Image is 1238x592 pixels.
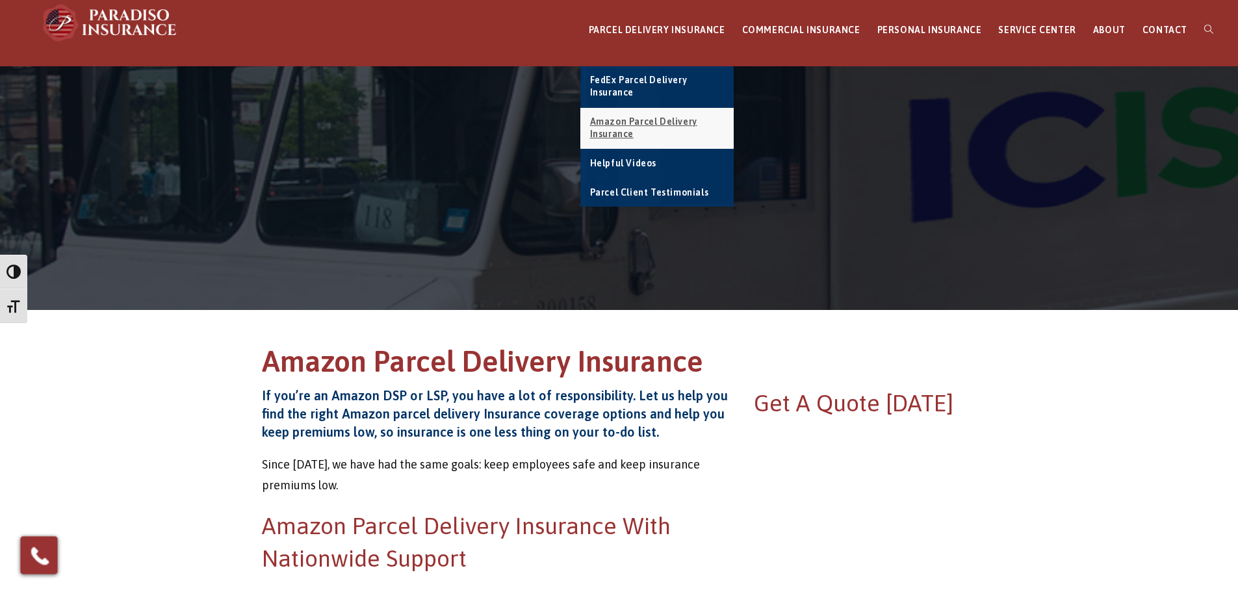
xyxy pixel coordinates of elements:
span: Parcel Client Testimonials [590,187,709,198]
a: FedEx Parcel Delivery Insurance [580,66,734,107]
strong: If you’re an Amazon DSP or LSP, you have a lot of responsibility. Let us help you find the right ... [262,388,728,439]
a: Parcel Client Testimonials [580,179,734,207]
a: Helpful Videos [580,149,734,178]
h1: Amazon Parcel Delivery Insurance [262,342,977,387]
span: PARCEL DELIVERY INSURANCE [589,25,725,35]
span: FedEx Parcel Delivery Insurance [590,75,688,98]
span: COMMERCIAL INSURANCE [742,25,860,35]
span: CONTACT [1142,25,1187,35]
h2: Get A Quote [DATE] [754,387,977,419]
img: Phone icon [29,544,51,567]
img: Paradiso Insurance [39,3,182,42]
span: PERSONAL INSURANCE [877,25,982,35]
h2: Amazon Parcel Delivery Insurance With Nationwide Support [262,509,732,575]
span: Amazon Parcel Delivery Insurance [590,116,697,140]
span: SERVICE CENTER [998,25,1076,35]
span: ABOUT [1093,25,1126,35]
span: Helpful Videos [590,158,656,168]
a: Amazon Parcel Delivery Insurance [580,108,734,149]
p: Since [DATE], we have had the same goals: keep employees safe and keep insurance premiums low. [262,454,732,496]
